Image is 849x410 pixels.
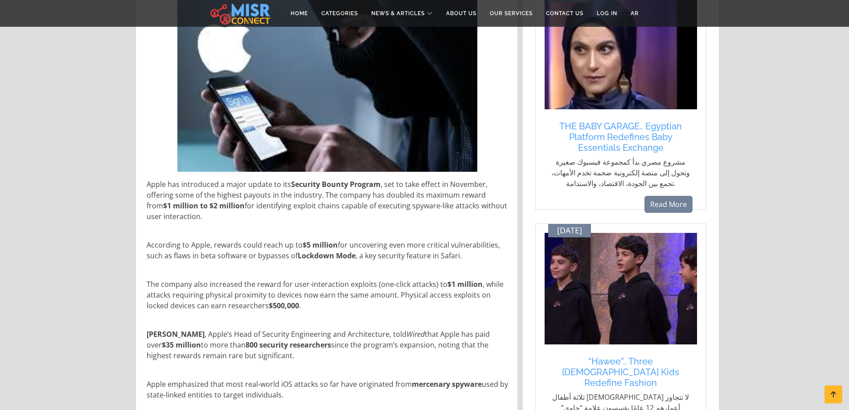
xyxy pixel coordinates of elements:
p: Apple emphasized that most real-world iOS attacks so far have originated from used by state-linke... [147,379,509,400]
em: Wired [406,329,425,339]
a: AR [624,5,645,22]
strong: $1 million to $2 million [163,201,245,211]
strong: $5 million [303,240,338,250]
span: [DATE] [557,226,582,236]
strong: Lockdown Mode [298,251,356,261]
a: Log in [590,5,624,22]
p: According to Apple, rewards could reach up to for uncovering even more critical vulnerabilities, ... [147,240,509,261]
img: أطفال مصريون يطلقون ماركة الأزياء المحلية حاوي بأفكار مبتكرة [545,233,697,344]
a: Our Services [483,5,539,22]
a: About Us [439,5,483,22]
p: Apple has introduced a major update to its , set to take effect in November, offering some of the... [147,179,509,222]
img: main.misr_connect [210,2,270,25]
strong: mercenary spyware [412,379,482,389]
p: The company also increased the reward for user-interaction exploits (one-click attacks) to , whil... [147,279,509,311]
p: مشروع مصري بدأ كمجموعة فيسبوك صغيرة وتحول إلى منصة إلكترونية ضخمة تخدم الأمهات، تجمع بين الجودة، ... [549,157,693,189]
span: News & Articles [371,9,425,17]
a: Home [284,5,315,22]
strong: $1 million [447,279,483,289]
strong: Security Bounty Program [291,179,381,189]
a: Contact Us [539,5,590,22]
a: News & Articles [365,5,439,22]
a: THE BABY GARAGE.. Egyptian Platform Redefines Baby Essentials Exchange [549,121,693,153]
strong: $500,000 [269,301,299,311]
strong: $35 million [162,340,201,350]
a: Read More [644,196,693,213]
p: , Apple’s Head of Security Engineering and Architecture, told that Apple has paid over to more th... [147,329,509,361]
a: “Hawee”.. Three [DEMOGRAPHIC_DATA] Kids Redefine Fashion [549,356,693,388]
strong: 800 security researchers [246,340,331,350]
strong: [PERSON_NAME] [147,329,205,339]
a: Categories [315,5,365,22]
